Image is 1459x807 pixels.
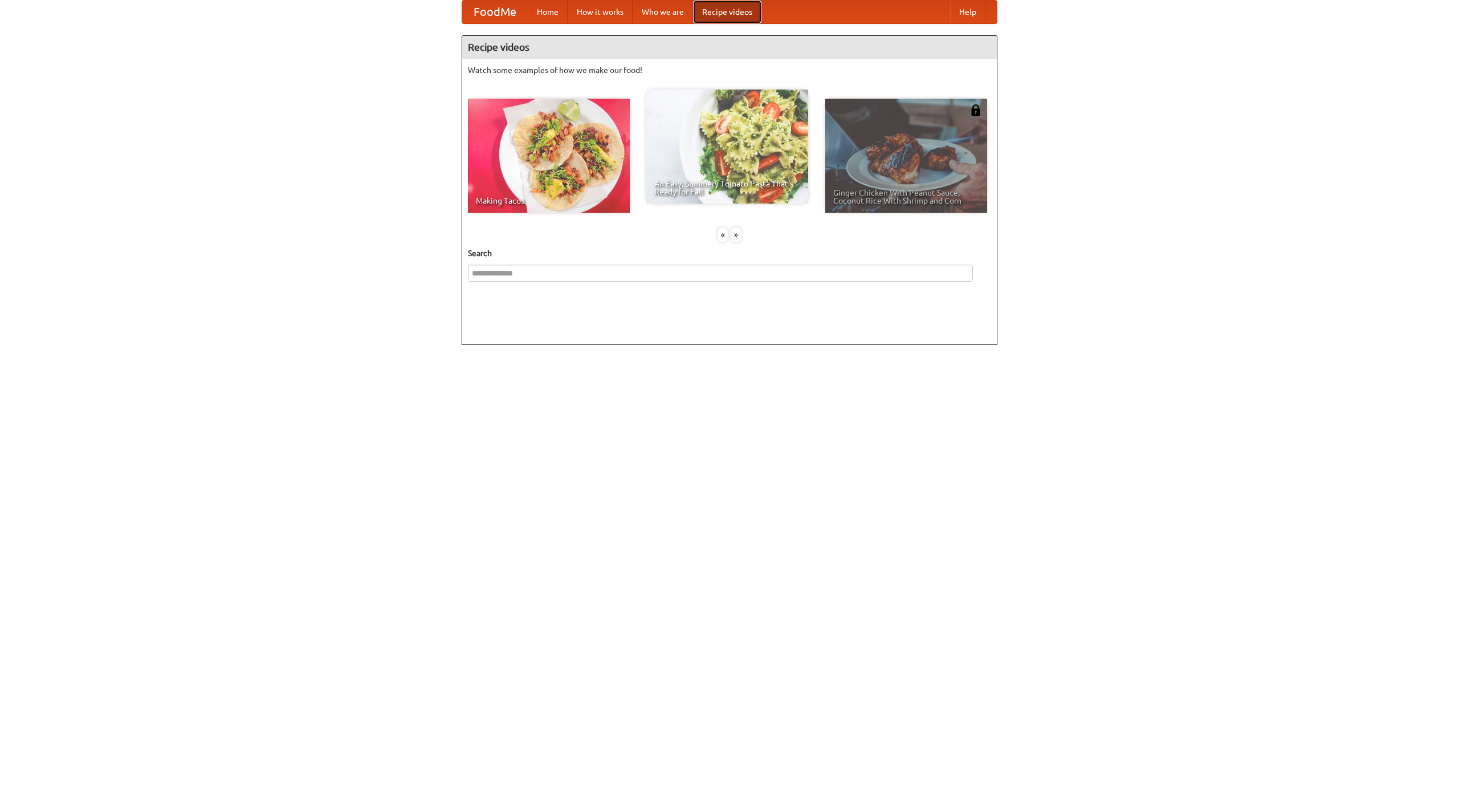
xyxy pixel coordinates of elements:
a: FoodMe [462,1,528,23]
a: How it works [568,1,633,23]
div: » [731,228,741,242]
img: 483408.png [970,104,981,116]
a: An Easy, Summery Tomato Pasta That's Ready for Fall [646,90,808,204]
a: Making Tacos [468,99,630,213]
div: « [718,228,728,242]
a: Who we are [633,1,693,23]
span: Making Tacos [476,197,622,205]
a: Help [950,1,985,23]
h5: Search [468,248,991,259]
h4: Recipe videos [462,36,997,59]
p: Watch some examples of how we make our food! [468,64,991,76]
a: Home [528,1,568,23]
span: An Easy, Summery Tomato Pasta That's Ready for Fall [654,180,800,196]
a: Recipe videos [693,1,761,23]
